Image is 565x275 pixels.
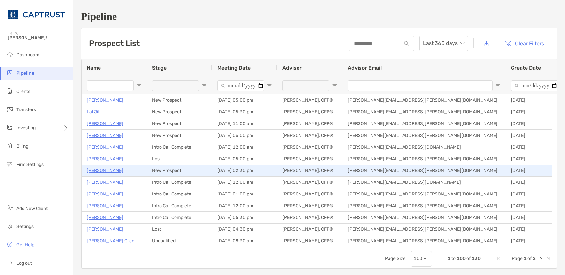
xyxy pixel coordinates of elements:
div: [PERSON_NAME], CFP® [277,106,343,118]
input: Advisor Email Filter Input [348,80,493,91]
div: [DATE] 12:00 am [212,200,277,211]
div: [PERSON_NAME][EMAIL_ADDRESS][PERSON_NAME][DOMAIN_NAME] [343,130,506,141]
span: 2 [533,256,536,261]
div: [PERSON_NAME][EMAIL_ADDRESS][PERSON_NAME][DOMAIN_NAME] [343,94,506,106]
div: [DATE] 04:30 pm [212,224,277,235]
span: of [466,256,471,261]
p: [PERSON_NAME] Client [87,237,136,245]
span: Dashboard [16,52,39,58]
div: Lost [147,153,212,165]
span: 130 [472,256,481,261]
span: 100 [457,256,466,261]
div: [PERSON_NAME], CFP® [277,224,343,235]
span: to [451,256,456,261]
a: [PERSON_NAME] [87,131,123,139]
div: [PERSON_NAME], CFP® [277,94,343,106]
p: [PERSON_NAME] [87,120,123,128]
input: Name Filter Input [87,80,134,91]
div: [PERSON_NAME][EMAIL_ADDRESS][PERSON_NAME][DOMAIN_NAME] [343,212,506,223]
div: Next Page [538,256,543,261]
span: 1 [524,256,527,261]
div: [PERSON_NAME], CFP® [277,118,343,129]
div: [PERSON_NAME][EMAIL_ADDRESS][PERSON_NAME][DOMAIN_NAME] [343,153,506,165]
div: Intro Call Complete [147,212,212,223]
div: [DATE] 12:00 am [212,177,277,188]
span: Pipeline [16,70,34,76]
div: Intro Call Complete [147,177,212,188]
button: Open Filter Menu [202,83,207,88]
img: settings icon [6,222,14,230]
div: [PERSON_NAME], CFP® [277,177,343,188]
img: clients icon [6,87,14,95]
span: [PERSON_NAME]! [8,35,69,41]
p: [PERSON_NAME] [87,143,123,151]
span: Advisor Email [348,65,382,71]
div: [PERSON_NAME], CFP® [277,141,343,153]
div: [PERSON_NAME][EMAIL_ADDRESS][PERSON_NAME][DOMAIN_NAME] [343,165,506,176]
a: Lal Jit [87,108,99,116]
p: [PERSON_NAME] [87,155,123,163]
div: [DATE] 05:30 pm [212,106,277,118]
div: 100 [414,256,422,261]
div: First Page [496,256,501,261]
div: [DATE] 01:00 pm [212,188,277,200]
button: Open Filter Menu [267,83,272,88]
div: [PERSON_NAME][EMAIL_ADDRESS][DOMAIN_NAME] [343,177,506,188]
span: Meeting Date [217,65,251,71]
div: [PERSON_NAME][EMAIL_ADDRESS][PERSON_NAME][DOMAIN_NAME] [343,188,506,200]
div: [PERSON_NAME][EMAIL_ADDRESS][PERSON_NAME][DOMAIN_NAME] [343,118,506,129]
div: Previous Page [504,256,509,261]
a: [PERSON_NAME] [87,202,123,210]
p: [PERSON_NAME] [87,178,123,186]
span: Investing [16,125,36,131]
span: Last 365 days [423,36,464,51]
div: New Prospect [147,118,212,129]
h1: Pipeline [81,10,557,22]
button: Open Filter Menu [332,83,337,88]
span: Add New Client [16,206,48,211]
span: Settings [16,224,34,229]
div: [PERSON_NAME][EMAIL_ADDRESS][PERSON_NAME][DOMAIN_NAME] [343,235,506,247]
span: Name [87,65,101,71]
div: [DATE] 11:00 am [212,118,277,129]
div: Page Size [411,251,432,267]
span: 1 [448,256,450,261]
input: Create Date Filter Input [511,80,558,91]
p: [PERSON_NAME] [87,213,123,222]
span: Firm Settings [16,162,44,167]
p: [PERSON_NAME] [87,190,123,198]
span: of [527,256,532,261]
a: [PERSON_NAME] [87,96,123,104]
div: [PERSON_NAME][EMAIL_ADDRESS][PERSON_NAME][DOMAIN_NAME] [343,200,506,211]
div: [PERSON_NAME], CFP® [277,200,343,211]
button: Open Filter Menu [136,83,142,88]
span: Clients [16,89,30,94]
div: [PERSON_NAME], CFP® [277,235,343,247]
div: [PERSON_NAME], CFP® [277,212,343,223]
div: Last Page [546,256,551,261]
button: Clear Filters [499,36,549,51]
div: [PERSON_NAME], CFP® [277,188,343,200]
div: Lost [147,224,212,235]
div: [DATE] 08:30 am [212,235,277,247]
div: [PERSON_NAME], CFP® [277,153,343,165]
div: Page Size: [385,256,407,261]
div: Unqualified [147,235,212,247]
img: firm-settings icon [6,160,14,168]
span: Billing [16,143,28,149]
div: [DATE] 05:00 pm [212,153,277,165]
div: [PERSON_NAME][EMAIL_ADDRESS][PERSON_NAME][DOMAIN_NAME] [343,224,506,235]
span: Log out [16,260,32,266]
div: New Prospect [147,94,212,106]
span: Stage [152,65,167,71]
img: logout icon [6,259,14,267]
p: [PERSON_NAME] [87,225,123,233]
button: Open Filter Menu [495,83,500,88]
img: input icon [404,41,409,46]
img: CAPTRUST Logo [8,3,65,26]
span: Transfers [16,107,36,112]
